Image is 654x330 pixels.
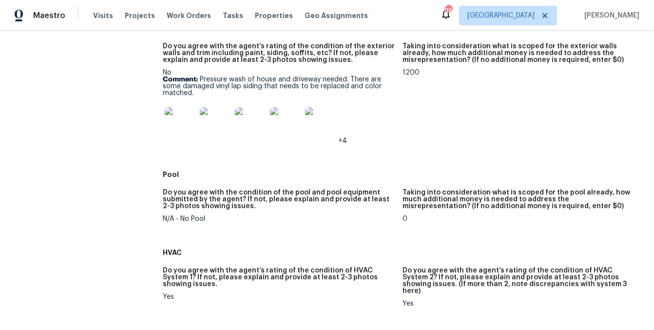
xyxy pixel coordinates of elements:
span: Work Orders [167,11,211,20]
b: Comment: [163,76,198,83]
span: Tasks [223,12,243,19]
span: [GEOGRAPHIC_DATA] [467,11,535,20]
div: N/A - No Pool [163,215,395,222]
div: Yes [403,300,635,307]
h5: Do you agree with the condition of the pool and pool equipment submitted by the agent? If not, pl... [163,189,395,210]
div: 39 [445,6,452,16]
div: No [163,69,395,144]
h5: Do you agree with the agent’s rating of the condition of HVAC System 1? If not, please explain an... [163,267,395,288]
h5: HVAC [163,248,642,257]
span: Maestro [33,11,65,20]
span: +4 [338,137,347,144]
h5: Taking into consideration what is scoped for the exterior walls already, how much additional mone... [403,43,635,63]
div: Yes [163,293,395,300]
span: Properties [255,11,293,20]
span: Visits [93,11,113,20]
h5: Do you agree with the agent’s rating of the condition of the exterior walls and trim including pa... [163,43,395,63]
h5: Taking into consideration what is scoped for the pool already, how much additional money is neede... [403,189,635,210]
div: 0 [403,215,635,222]
h5: Pool [163,170,642,179]
p: Pressure wash of house and driveway needed. There are some damaged vinyl lap siding that needs to... [163,76,395,97]
h5: Do you agree with the agent’s rating of the condition of HVAC System 2? If not, please explain an... [403,267,635,294]
span: [PERSON_NAME] [580,11,639,20]
span: Projects [125,11,155,20]
span: Geo Assignments [305,11,368,20]
div: 1200 [403,69,635,76]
